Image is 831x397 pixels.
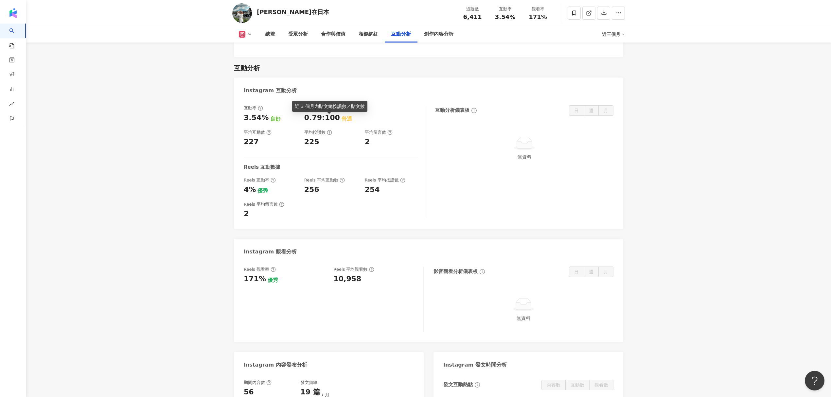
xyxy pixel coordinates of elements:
[574,108,579,113] span: 日
[525,6,550,12] div: 觀看率
[365,137,370,147] div: 2
[493,6,518,12] div: 互動率
[244,185,256,195] div: 4%
[268,277,278,284] div: 優秀
[435,107,469,114] div: 互動分析儀表板
[244,209,249,219] div: 2
[529,14,547,20] span: 171%
[232,3,252,23] img: KOL Avatar
[234,63,260,73] div: 互動分析
[602,29,625,40] div: 近三個月
[321,30,345,38] div: 合作與價值
[304,129,332,135] div: 平均按讚數
[424,30,453,38] div: 創作內容分析
[292,101,367,112] div: 近 3 個月內貼文總按讚數／貼文數
[244,248,297,255] div: Instagram 觀看分析
[460,6,485,12] div: 追蹤數
[365,185,380,195] div: 254
[571,382,584,388] span: 互動數
[479,268,486,275] span: info-circle
[244,177,276,183] div: Reels 互動率
[244,164,280,171] div: Reels 互動數據
[304,177,345,183] div: Reels 平均互動數
[334,274,362,284] div: 10,958
[342,115,352,123] div: 普通
[257,8,329,16] div: [PERSON_NAME]在日本
[244,105,263,111] div: 互動率
[443,381,473,388] div: 發文互動熱點
[365,129,393,135] div: 平均留言數
[470,107,478,114] span: info-circle
[8,8,18,18] img: logo icon
[244,113,269,123] div: 3.54%
[304,113,340,123] div: 0.79:100
[244,137,259,147] div: 227
[244,380,272,386] div: 期間內容數
[594,382,608,388] span: 觀看數
[9,97,14,112] span: rise
[589,108,593,113] span: 週
[443,361,507,369] div: Instagram 發文時間分析
[304,137,319,147] div: 225
[304,185,319,195] div: 256
[463,13,482,20] span: 6,411
[589,269,593,274] span: 週
[270,115,281,123] div: 良好
[604,269,608,274] span: 月
[244,361,307,369] div: Instagram 內容發布分析
[9,24,22,49] a: search
[805,371,824,390] iframe: Help Scout Beacon - Open
[244,274,266,284] div: 171%
[257,187,268,195] div: 優秀
[265,30,275,38] div: 總覽
[334,267,374,272] div: Reels 平均觀看數
[288,30,308,38] div: 受眾分析
[474,381,481,388] span: info-circle
[547,382,560,388] span: 內容數
[574,269,579,274] span: 日
[244,129,272,135] div: 平均互動數
[359,30,378,38] div: 相似網紅
[244,201,284,207] div: Reels 平均留言數
[436,315,611,322] div: 無資料
[244,267,276,272] div: Reels 觀看率
[365,177,405,183] div: Reels 平均按讚數
[604,108,608,113] span: 月
[391,30,411,38] div: 互動分析
[300,380,317,386] div: 發文頻率
[244,87,297,94] div: Instagram 互動分析
[433,268,478,275] div: 影音觀看分析儀表板
[438,153,611,161] div: 無資料
[495,14,515,20] span: 3.54%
